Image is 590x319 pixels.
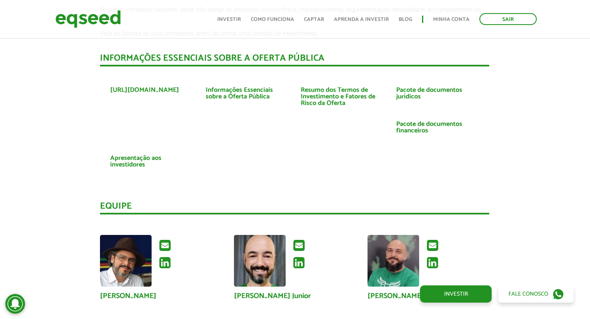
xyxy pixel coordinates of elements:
div: Equipe [100,202,489,214]
a: Pacote de documentos financeiros [396,121,479,134]
a: [URL][DOMAIN_NAME] [110,87,179,93]
a: Investir [217,17,241,22]
a: Fale conosco [498,285,574,303]
a: Resumo dos Termos de Investimento e Fatores de Risco da Oferta [301,87,384,107]
img: Foto de Josias de Souza [368,235,419,287]
a: [PERSON_NAME] [100,292,157,300]
a: Informações Essenciais sobre a Oferta Pública [206,87,289,100]
a: Investir [420,285,492,303]
a: Apresentação aos investidores [110,155,193,168]
div: INFORMAÇÕES ESSENCIAIS SOBRE A OFERTA PÚBLICA [100,54,489,66]
img: EqSeed [55,8,121,30]
a: Blog [399,17,412,22]
a: Ver perfil do usuário. [100,235,152,287]
a: Captar [304,17,324,22]
a: Pacote de documentos jurídicos [396,87,479,100]
img: Foto de Xisto Alves de Souza Junior [100,235,152,287]
a: Aprenda a investir [334,17,389,22]
a: [PERSON_NAME] Junior [234,292,311,300]
a: Sair [479,13,537,25]
img: Foto de Sérgio Hilton Berlotto Junior [234,235,286,287]
a: Como funciona [251,17,294,22]
a: Minha conta [433,17,470,22]
a: Ver perfil do usuário. [368,235,419,287]
a: Ver perfil do usuário. [234,235,286,287]
a: [PERSON_NAME] [368,292,424,300]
